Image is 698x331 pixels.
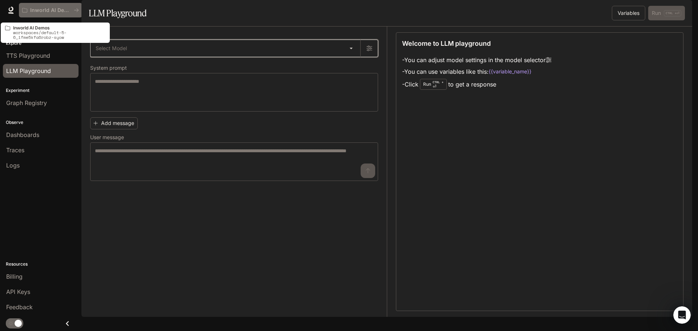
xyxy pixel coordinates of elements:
[673,306,691,324] iframe: Intercom live chat
[612,6,645,20] button: Variables
[30,7,71,13] p: Inworld AI Demos
[91,40,360,57] div: Select Model
[13,30,105,40] p: workspaces/default-5-6_ifme5kfa6robz-syow
[89,6,147,20] h1: LLM Playground
[402,66,551,77] li: - You can use variables like this:
[420,79,447,90] div: Run
[90,135,124,140] p: User message
[402,39,491,48] p: Welcome to LLM playground
[489,68,531,75] code: {{variable_name}}
[90,117,138,129] button: Add message
[19,3,82,17] button: All workspaces
[96,45,127,52] span: Select Model
[433,80,444,84] p: CTRL +
[402,54,551,66] li: - You can adjust model settings in the model selector
[90,65,127,70] p: System prompt
[433,80,444,89] p: ⏎
[13,25,105,30] p: Inworld AI Demos
[402,77,551,91] li: - Click to get a response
